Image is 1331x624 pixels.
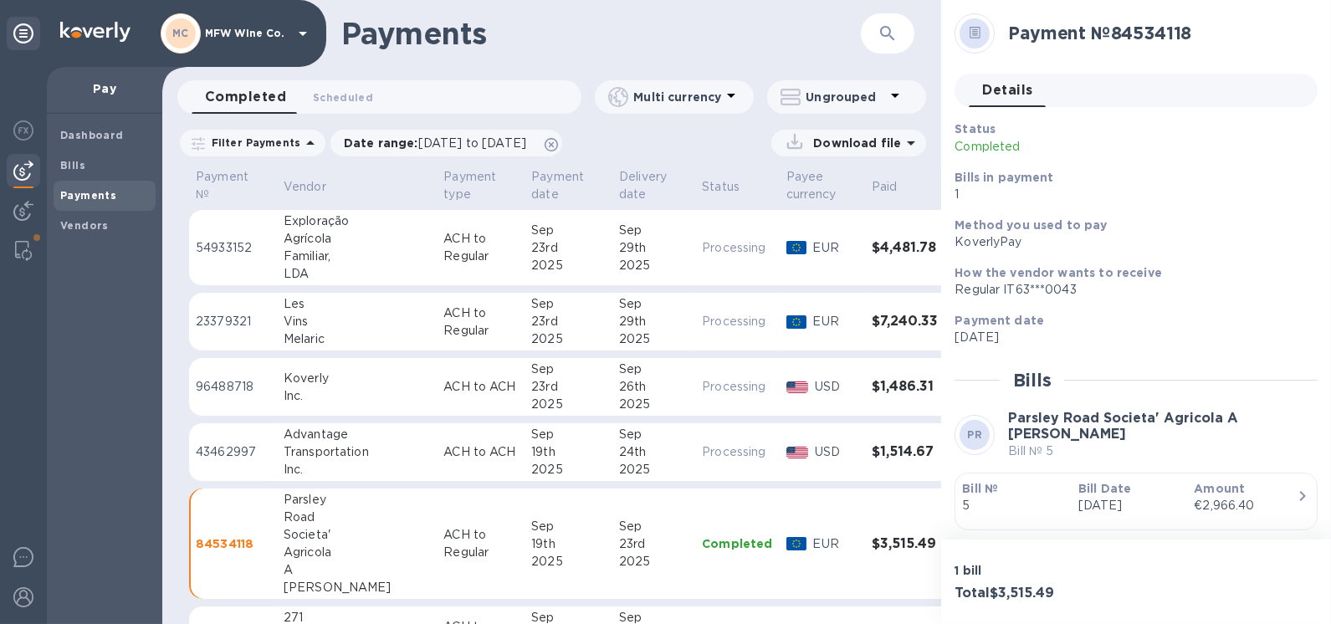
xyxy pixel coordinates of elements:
[196,535,270,552] p: 84534118
[702,178,740,196] p: Status
[284,265,430,283] div: LDA
[619,535,689,553] div: 23rd
[1008,23,1304,43] h2: Payment № 84534118
[955,171,1053,184] b: Bills in payment
[955,562,1129,579] p: 1 bill
[872,178,898,196] p: Paid
[619,168,689,203] span: Delivery date
[443,443,518,461] p: ACH to ACH
[531,535,606,553] div: 19th
[531,518,606,535] div: Sep
[531,257,606,274] div: 2025
[813,313,858,330] p: EUR
[205,136,300,150] p: Filter Payments
[284,178,348,196] span: Vendor
[619,461,689,478] div: 2025
[619,361,689,378] div: Sep
[60,129,124,141] b: Dashboard
[443,304,518,340] p: ACH to Regular
[284,178,326,196] p: Vendor
[443,230,518,265] p: ACH to Regular
[619,553,689,570] div: 2025
[619,443,689,461] div: 24th
[443,168,496,203] p: Payment type
[786,447,809,458] img: USD
[418,136,526,150] span: [DATE] to [DATE]
[619,257,689,274] div: 2025
[702,313,772,330] p: Processing
[531,396,606,413] div: 2025
[284,561,430,579] div: A
[205,28,289,39] p: MFW Wine Co.
[806,135,901,151] p: Download file
[172,27,189,39] b: MC
[531,168,584,203] p: Payment date
[1008,410,1238,442] b: Parsley Road Societa' Agricola A [PERSON_NAME]
[872,314,941,330] h3: $7,240.33
[531,461,606,478] div: 2025
[633,89,721,105] p: Multi currency
[786,381,809,393] img: USD
[619,239,689,257] div: 29th
[955,314,1044,327] b: Payment date
[284,443,430,461] div: Transportation
[284,370,430,387] div: Koverly
[619,313,689,330] div: 29th
[1013,370,1051,391] h2: Bills
[205,85,286,109] span: Completed
[330,130,562,156] div: Date range:[DATE] to [DATE]
[284,295,430,313] div: Les
[702,378,772,396] p: Processing
[955,138,1187,156] p: Completed
[531,239,606,257] div: 23rd
[1194,497,1297,514] div: €2,966.40
[531,313,606,330] div: 23rd
[60,159,85,171] b: Bills
[284,313,430,330] div: Vins
[284,212,430,230] div: Exploração
[531,443,606,461] div: 19th
[619,330,689,348] div: 2025
[196,378,270,396] p: 96488718
[619,396,689,413] div: 2025
[1078,497,1181,514] p: [DATE]
[196,443,270,461] p: 43462997
[967,428,982,441] b: PR
[531,222,606,239] div: Sep
[531,553,606,570] div: 2025
[1008,442,1318,460] p: Bill № 5
[702,535,772,552] p: Completed
[806,89,885,105] p: Ungrouped
[872,379,941,395] h3: $1,486.31
[531,168,606,203] span: Payment date
[702,443,772,461] p: Processing
[619,378,689,396] div: 26th
[284,509,430,526] div: Road
[1078,482,1131,495] b: Bill Date
[786,168,837,203] p: Payee currency
[702,239,772,257] p: Processing
[955,186,1304,203] p: 1
[313,89,373,106] span: Scheduled
[443,168,518,203] span: Payment type
[443,526,518,561] p: ACH to Regular
[284,579,430,596] div: [PERSON_NAME]
[872,536,941,552] h3: $3,515.49
[872,240,941,256] h3: $4,481.78
[813,239,858,257] p: EUR
[284,387,430,405] div: Inc.
[955,586,1129,601] h3: Total $3,515.49
[955,329,1304,346] p: [DATE]
[341,16,861,51] h1: Payments
[955,122,996,136] b: Status
[955,218,1107,232] b: Method you used to pay
[196,313,270,330] p: 23379321
[815,443,857,461] p: USD
[619,168,667,203] p: Delivery date
[619,518,689,535] div: Sep
[284,491,430,509] div: Parsley
[196,239,270,257] p: 54933152
[962,482,998,495] b: Bill №
[955,281,1304,299] div: Regular IT63***0043
[60,189,116,202] b: Payments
